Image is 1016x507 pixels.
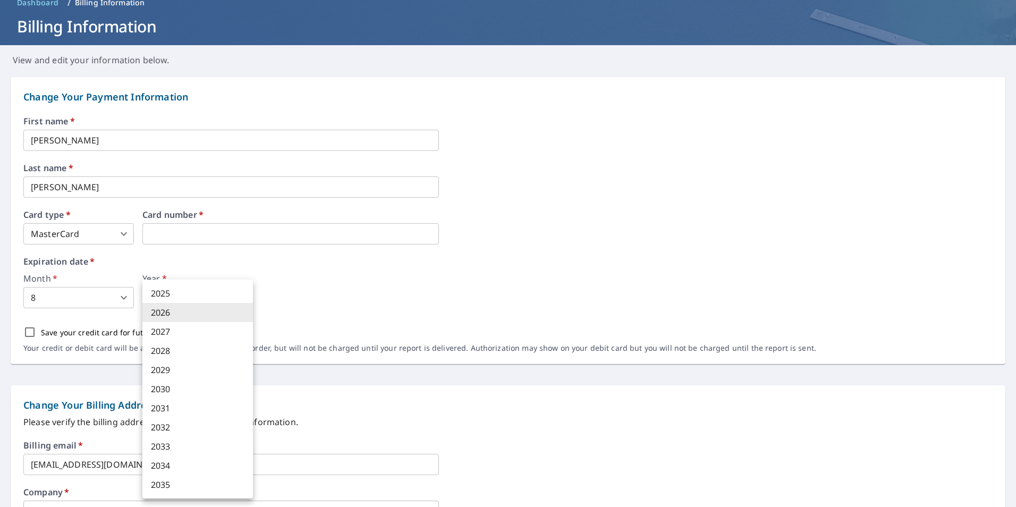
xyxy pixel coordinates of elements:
li: 2027 [142,322,253,341]
li: 2026 [142,303,253,322]
li: 2035 [142,475,253,494]
li: 2032 [142,418,253,437]
li: 2034 [142,456,253,475]
li: 2031 [142,399,253,418]
li: 2030 [142,379,253,399]
li: 2033 [142,437,253,456]
li: 2028 [142,341,253,360]
li: 2029 [142,360,253,379]
li: 2025 [142,284,253,303]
